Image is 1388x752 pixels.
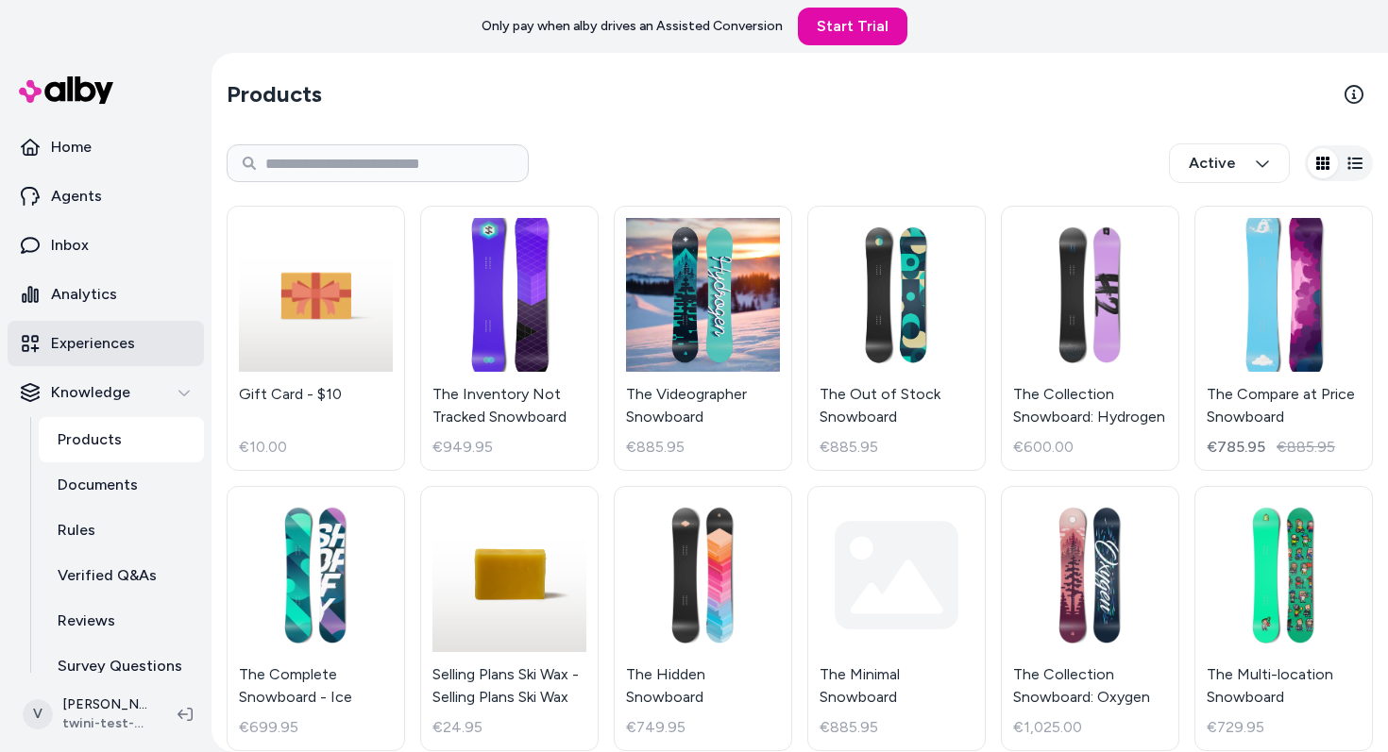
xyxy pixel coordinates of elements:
a: The Complete Snowboard - IceThe Complete Snowboard - Ice€699.95 [227,486,405,751]
p: Home [51,136,92,159]
a: Agents [8,174,204,219]
p: [PERSON_NAME] [62,695,147,714]
a: The Hidden SnowboardThe Hidden Snowboard€749.95 [614,486,792,751]
a: The Compare at Price SnowboardThe Compare at Price Snowboard€785.95€885.95 [1194,206,1373,471]
a: Products [39,417,204,462]
a: Verified Q&As [39,553,204,598]
p: Inbox [51,234,89,257]
p: Experiences [51,332,135,355]
button: V[PERSON_NAME]twini-test-store [11,684,162,744]
a: Reviews [39,598,204,643]
a: Gift Card - $10Gift Card - $10€10.00 [227,206,405,471]
p: Reviews [58,610,115,632]
p: Rules [58,519,95,542]
a: The Inventory Not Tracked SnowboardThe Inventory Not Tracked Snowboard€949.95 [420,206,599,471]
h2: Products [227,79,322,109]
p: Only pay when alby drives an Assisted Conversion [482,17,783,36]
a: The Collection Snowboard: OxygenThe Collection Snowboard: Oxygen€1,025.00 [1001,486,1179,751]
a: The Collection Snowboard: HydrogenThe Collection Snowboard: Hydrogen€600.00 [1001,206,1179,471]
button: Knowledge [8,370,204,415]
a: Documents [39,462,204,508]
p: Knowledge [51,381,130,404]
p: Survey Questions [58,655,182,677]
span: twini-test-store [62,714,147,733]
a: The Minimal Snowboard€885.95 [807,486,986,751]
a: Rules [39,508,204,553]
a: Experiences [8,321,204,366]
a: Survey Questions [39,643,204,689]
a: The Out of Stock SnowboardThe Out of Stock Snowboard€885.95 [807,206,986,471]
a: The Multi-location SnowboardThe Multi-location Snowboard€729.95 [1194,486,1373,751]
p: Analytics [51,283,117,306]
a: Start Trial [798,8,907,45]
button: Active [1169,143,1290,183]
span: V [23,699,53,729]
a: Home [8,125,204,170]
p: Agents [51,185,102,208]
a: Analytics [8,272,204,317]
a: The Videographer SnowboardThe Videographer Snowboard€885.95 [614,206,792,471]
img: alby Logo [19,76,113,104]
a: Selling Plans Ski Wax - Selling Plans Ski WaxSelling Plans Ski Wax - Selling Plans Ski Wax€24.95 [420,486,599,751]
p: Documents [58,474,138,496]
p: Products [58,428,122,451]
a: Inbox [8,223,204,268]
p: Verified Q&As [58,564,157,587]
